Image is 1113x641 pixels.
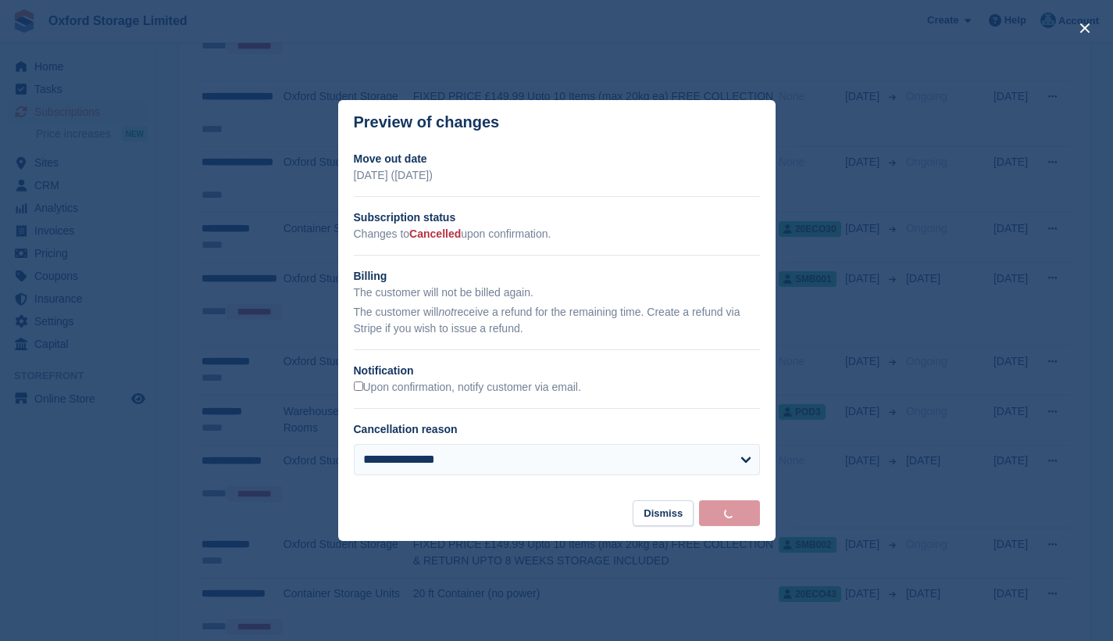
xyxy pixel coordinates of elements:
[354,285,760,301] p: The customer will not be billed again.
[354,226,760,242] p: Changes to upon confirmation.
[633,500,694,526] button: Dismiss
[354,167,760,184] p: [DATE] ([DATE])
[354,268,760,285] h2: Billing
[354,304,760,337] p: The customer will receive a refund for the remaining time. Create a refund via Stripe if you wish...
[438,306,453,318] em: not
[354,423,458,435] label: Cancellation reason
[354,363,760,379] h2: Notification
[1072,16,1097,41] button: close
[354,113,500,131] p: Preview of changes
[409,227,461,240] span: Cancelled
[354,381,581,395] label: Upon confirmation, notify customer via email.
[354,209,760,226] h2: Subscription status
[354,381,363,391] input: Upon confirmation, notify customer via email.
[354,151,760,167] h2: Move out date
